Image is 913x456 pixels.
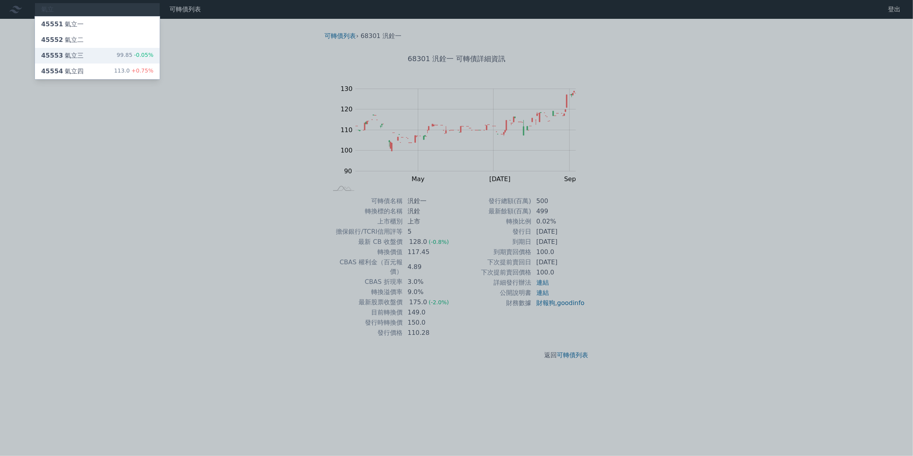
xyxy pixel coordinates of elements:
[35,32,160,48] a: 45552氣立二
[117,51,153,60] div: 99.85
[130,67,153,74] span: +0.75%
[35,16,160,32] a: 45551氣立一
[41,52,63,59] span: 45553
[132,52,153,58] span: -0.05%
[114,67,153,76] div: 113.0
[41,35,84,45] div: 氣立二
[35,64,160,79] a: 45554氣立四 113.0+0.75%
[41,67,63,75] span: 45554
[41,51,84,60] div: 氣立三
[41,67,84,76] div: 氣立四
[41,20,84,29] div: 氣立一
[41,36,63,44] span: 45552
[41,20,63,28] span: 45551
[35,48,160,64] a: 45553氣立三 99.85-0.05%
